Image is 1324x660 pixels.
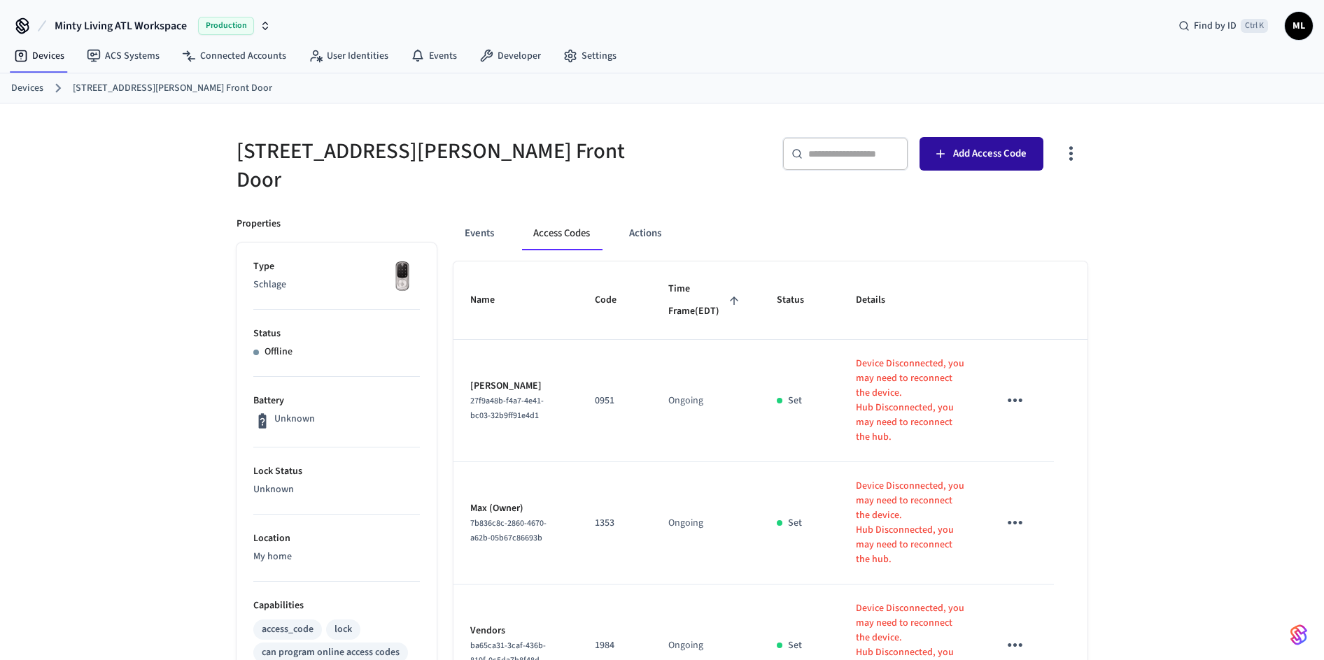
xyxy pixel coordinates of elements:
[470,501,561,516] p: Max (Owner)
[1167,13,1279,38] div: Find by IDCtrl K
[253,598,420,613] p: Capabilities
[652,462,760,584] td: Ongoing
[453,217,1087,250] div: ant example
[953,145,1027,163] span: Add Access Code
[920,137,1043,171] button: Add Access Code
[552,43,628,69] a: Settings
[253,482,420,497] p: Unknown
[262,622,314,637] div: access_code
[788,394,802,408] p: Set
[1241,19,1268,33] span: Ctrl K
[788,638,802,653] p: Set
[652,340,760,462] td: Ongoing
[253,531,420,546] p: Location
[777,289,822,311] span: Status
[618,217,672,250] button: Actions
[171,43,297,69] a: Connected Accounts
[253,394,420,408] p: Battery
[400,43,468,69] a: Events
[237,217,281,231] p: Properties
[297,43,400,69] a: User Identities
[856,357,964,401] p: Device Disconnected, you may need to reconnect the device.
[468,43,552,69] a: Developer
[253,327,420,341] p: Status
[1290,624,1307,646] img: SeamLogoGradient.69752ec5.svg
[1285,12,1313,40] button: ML
[470,379,561,394] p: [PERSON_NAME]
[73,81,272,96] a: [STREET_ADDRESS][PERSON_NAME] Front Door
[11,81,43,96] a: Devices
[470,289,513,311] span: Name
[385,259,420,294] img: Yale Assure Touchscreen Wifi Smart Lock, Satin Nickel, Front
[274,412,315,426] p: Unknown
[595,289,635,311] span: Code
[522,217,601,250] button: Access Codes
[856,601,964,645] p: Device Disconnected, you may need to reconnect the device.
[470,624,561,638] p: Vendors
[595,394,635,408] p: 0951
[668,278,743,322] span: Time Frame(EDT)
[198,17,254,35] span: Production
[595,638,635,653] p: 1984
[856,479,964,523] p: Device Disconnected, you may need to reconnect the device.
[253,550,420,564] p: My home
[253,464,420,479] p: Lock Status
[253,278,420,292] p: Schlage
[1194,19,1237,33] span: Find by ID
[265,345,293,359] p: Offline
[788,516,802,531] p: Set
[856,523,964,567] p: Hub Disconnected, you may need to reconnect the hub.
[856,289,903,311] span: Details
[262,645,400,660] div: can program online access codes
[470,517,547,544] span: 7b836c8c-2860-4670-a62b-05b67c86693b
[856,401,964,445] p: Hub Disconnected, you may need to reconnect the hub.
[453,217,505,250] button: Events
[76,43,171,69] a: ACS Systems
[470,395,544,422] span: 27f9a48b-f4a7-4e41-bc03-32b9ff91e4d1
[253,259,420,274] p: Type
[334,622,352,637] div: lock
[237,137,654,194] h5: [STREET_ADDRESS][PERSON_NAME] Front Door
[1286,13,1311,38] span: ML
[3,43,76,69] a: Devices
[595,516,635,531] p: 1353
[55,17,187,34] span: Minty Living ATL Workspace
